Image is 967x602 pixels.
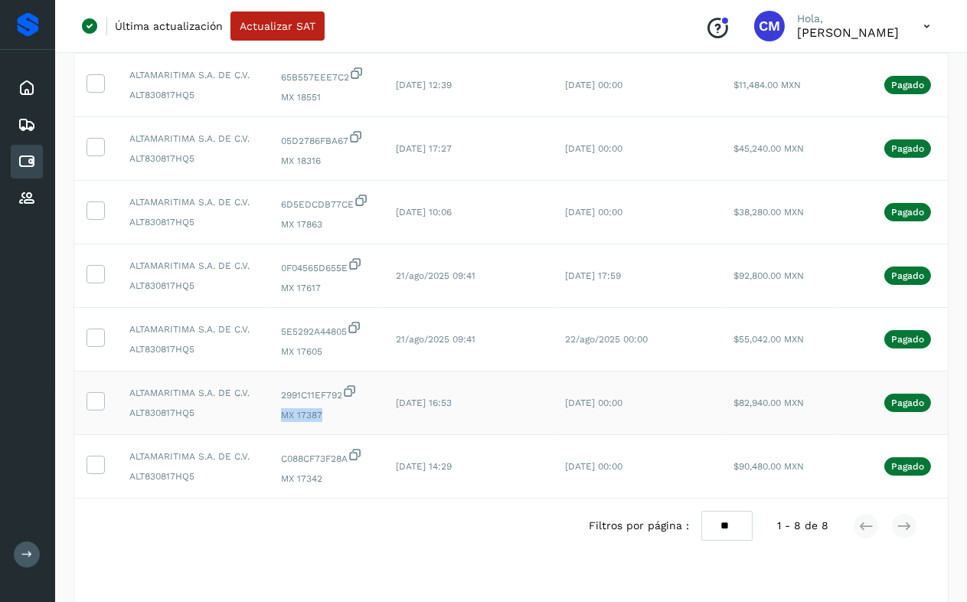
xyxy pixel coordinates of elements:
[797,25,899,40] p: Cynthia Mendoza
[281,66,371,84] span: 65B557EEE7C2
[733,143,804,154] span: $45,240.00 MXN
[565,398,622,408] span: [DATE] 00:00
[733,398,804,408] span: $82,940.00 MXN
[129,386,256,400] span: ALTAMARITIMA S.A. DE C.V.
[129,450,256,463] span: ALTAMARITIMA S.A. DE C.V.
[129,88,256,102] span: ALT830817HQ5
[129,195,256,209] span: ALTAMARITIMA S.A. DE C.V.
[733,80,801,90] span: $11,484.00 MXN
[891,207,924,218] p: Pagado
[396,461,452,472] span: [DATE] 14:29
[230,11,325,41] button: Actualizar SAT
[733,334,804,345] span: $55,042.00 MXN
[281,384,371,402] span: 2991C11EF792
[891,398,924,408] p: Pagado
[129,322,256,336] span: ALTAMARITIMA S.A. DE C.V.
[565,461,622,472] span: [DATE] 00:00
[281,90,371,104] span: MX 18551
[129,215,256,229] span: ALT830817HQ5
[281,281,371,295] span: MX 17617
[891,461,924,472] p: Pagado
[281,193,371,211] span: 6D5EDCDB77CE
[129,152,256,165] span: ALT830817HQ5
[396,207,452,218] span: [DATE] 10:06
[733,207,804,218] span: $38,280.00 MXN
[11,71,43,105] div: Inicio
[396,334,475,345] span: 21/ago/2025 09:41
[565,80,622,90] span: [DATE] 00:00
[281,345,371,358] span: MX 17605
[115,19,223,33] p: Última actualización
[565,143,622,154] span: [DATE] 00:00
[797,12,899,25] p: Hola,
[11,108,43,142] div: Embarques
[396,398,452,408] span: [DATE] 16:53
[891,80,924,90] p: Pagado
[129,342,256,356] span: ALT830817HQ5
[891,143,924,154] p: Pagado
[565,207,622,218] span: [DATE] 00:00
[129,68,256,82] span: ALTAMARITIMA S.A. DE C.V.
[129,469,256,483] span: ALT830817HQ5
[11,145,43,178] div: Cuentas por pagar
[396,270,475,281] span: 21/ago/2025 09:41
[733,270,804,281] span: $92,800.00 MXN
[396,80,452,90] span: [DATE] 12:39
[240,21,315,31] span: Actualizar SAT
[281,154,371,168] span: MX 18316
[281,218,371,231] span: MX 17863
[891,270,924,281] p: Pagado
[281,472,371,486] span: MX 17342
[11,182,43,215] div: Proveedores
[281,257,371,275] span: 0F04565D655E
[565,270,621,281] span: [DATE] 17:59
[777,518,828,534] span: 1 - 8 de 8
[281,447,371,466] span: C088CF73F28A
[281,129,371,148] span: 05D2786FBA67
[281,408,371,422] span: MX 17387
[129,259,256,273] span: ALTAMARITIMA S.A. DE C.V.
[565,334,648,345] span: 22/ago/2025 00:00
[281,320,371,339] span: 5E5292A44805
[891,334,924,345] p: Pagado
[129,279,256,293] span: ALT830817HQ5
[129,132,256,146] span: ALTAMARITIMA S.A. DE C.V.
[733,461,804,472] span: $90,480.00 MXN
[589,518,689,534] span: Filtros por página :
[129,406,256,420] span: ALT830817HQ5
[396,143,452,154] span: [DATE] 17:27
